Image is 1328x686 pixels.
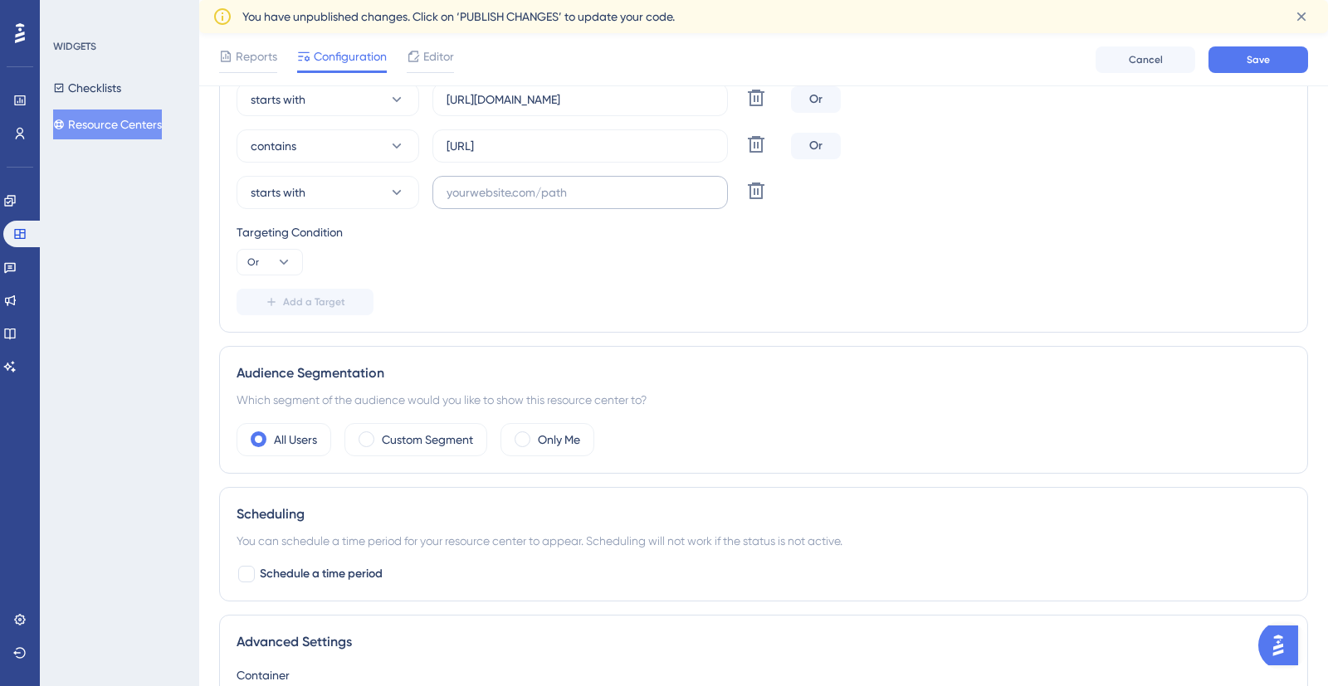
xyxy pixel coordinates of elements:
[237,176,419,209] button: starts with
[237,531,1291,551] div: You can schedule a time period for your resource center to appear. Scheduling will not work if th...
[237,363,1291,383] div: Audience Segmentation
[1129,53,1163,66] span: Cancel
[382,430,473,450] label: Custom Segment
[251,136,296,156] span: contains
[251,182,305,202] span: starts with
[423,46,454,66] span: Editor
[274,430,317,450] label: All Users
[447,137,714,155] input: yourwebsite.com/path
[237,129,419,163] button: contains
[1258,620,1308,670] iframe: UserGuiding AI Assistant Launcher
[237,665,1291,685] div: Container
[314,46,387,66] span: Configuration
[260,564,383,584] span: Schedule a time period
[283,295,345,309] span: Add a Target
[538,430,580,450] label: Only Me
[237,289,373,315] button: Add a Target
[237,390,1291,410] div: Which segment of the audience would you like to show this resource center to?
[1247,53,1270,66] span: Save
[242,7,675,27] span: You have unpublished changes. Click on ‘PUBLISH CHANGES’ to update your code.
[237,632,1291,652] div: Advanced Settings
[447,183,714,202] input: yourwebsite.com/path
[791,133,841,159] div: Or
[237,222,1291,242] div: Targeting Condition
[236,46,277,66] span: Reports
[247,255,259,269] span: Or
[53,40,96,53] div: WIDGETS
[53,73,121,103] button: Checklists
[237,83,419,116] button: starts with
[237,504,1291,524] div: Scheduling
[447,90,714,109] input: yourwebsite.com/path
[53,109,162,139] button: Resource Centers
[251,90,305,109] span: starts with
[1096,46,1195,73] button: Cancel
[1208,46,1308,73] button: Save
[791,86,841,113] div: Or
[237,249,303,275] button: Or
